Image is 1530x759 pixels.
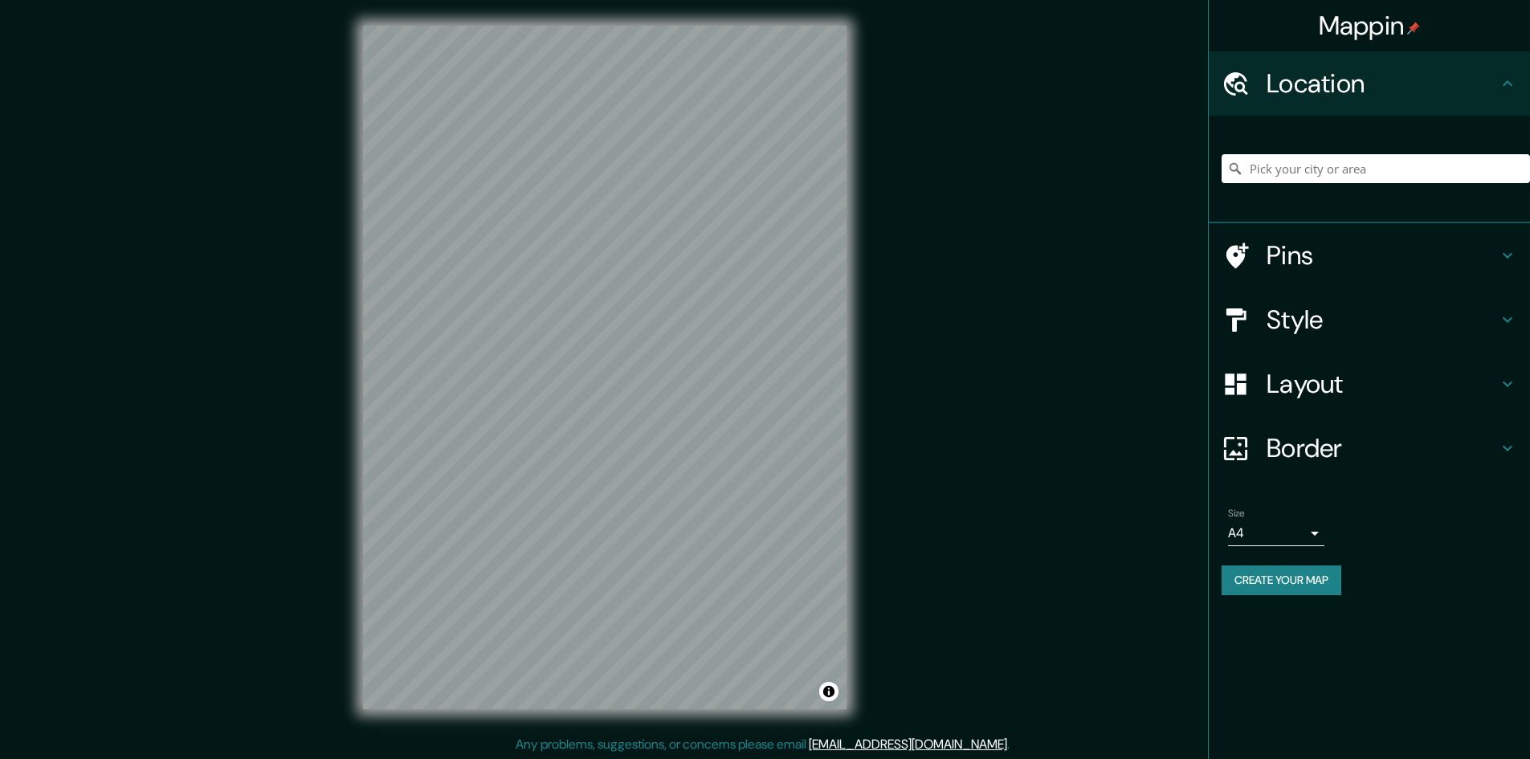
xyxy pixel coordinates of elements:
[1267,304,1498,336] h4: Style
[1209,352,1530,416] div: Layout
[1010,735,1012,754] div: .
[1267,67,1498,100] h4: Location
[1228,507,1245,520] label: Size
[1267,239,1498,271] h4: Pins
[516,735,1010,754] p: Any problems, suggestions, or concerns please email .
[1222,154,1530,183] input: Pick your city or area
[1319,10,1421,42] h4: Mappin
[819,682,838,701] button: Toggle attribution
[1228,520,1324,546] div: A4
[1222,565,1341,595] button: Create your map
[1407,22,1420,35] img: pin-icon.png
[1209,223,1530,288] div: Pins
[1267,368,1498,400] h4: Layout
[1267,432,1498,464] h4: Border
[1209,288,1530,352] div: Style
[1209,51,1530,116] div: Location
[363,26,847,709] canvas: Map
[1209,416,1530,480] div: Border
[1012,735,1015,754] div: .
[809,736,1007,753] a: [EMAIL_ADDRESS][DOMAIN_NAME]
